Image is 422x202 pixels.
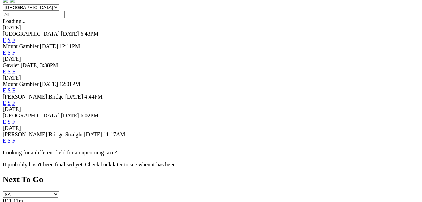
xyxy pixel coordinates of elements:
a: E [3,87,6,93]
input: Select date [3,11,65,18]
h2: Next To Go [3,175,419,184]
div: [DATE] [3,106,419,113]
a: S [8,37,11,43]
a: E [3,50,6,56]
span: 6:02PM [81,113,99,118]
span: 4:44PM [84,94,103,100]
partial: It probably hasn't been finalised yet. Check back later to see when it has been. [3,161,177,167]
span: [DATE] [40,43,58,49]
a: E [3,68,6,74]
a: F [12,37,15,43]
span: [DATE] [65,94,83,100]
a: F [12,50,15,56]
a: E [3,100,6,106]
span: [DATE] [61,113,79,118]
a: E [3,119,6,125]
span: 6:43PM [81,31,99,37]
span: [DATE] [84,131,102,137]
span: 12:01PM [59,81,80,87]
div: [DATE] [3,125,419,131]
a: S [8,138,11,144]
a: S [8,100,11,106]
span: [PERSON_NAME] Bridge Straight [3,131,83,137]
span: 3:38PM [40,62,58,68]
a: E [3,138,6,144]
span: [GEOGRAPHIC_DATA] [3,31,60,37]
a: F [12,138,15,144]
span: [DATE] [21,62,39,68]
a: F [12,100,15,106]
div: [DATE] [3,24,419,31]
div: [DATE] [3,75,419,81]
a: E [3,37,6,43]
span: Mount Gambier [3,43,39,49]
a: S [8,87,11,93]
a: S [8,119,11,125]
span: Loading... [3,18,25,24]
a: F [12,119,15,125]
span: Mount Gambier [3,81,39,87]
p: Looking for a different field for an upcoming race? [3,150,419,156]
a: F [12,87,15,93]
span: 11:17AM [104,131,125,137]
div: [DATE] [3,56,419,62]
a: F [12,68,15,74]
span: [DATE] [40,81,58,87]
a: S [8,50,11,56]
a: S [8,68,11,74]
span: Gawler [3,62,19,68]
span: [PERSON_NAME] Bridge [3,94,64,100]
span: [GEOGRAPHIC_DATA] [3,113,60,118]
span: 12:11PM [59,43,80,49]
span: [DATE] [61,31,79,37]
